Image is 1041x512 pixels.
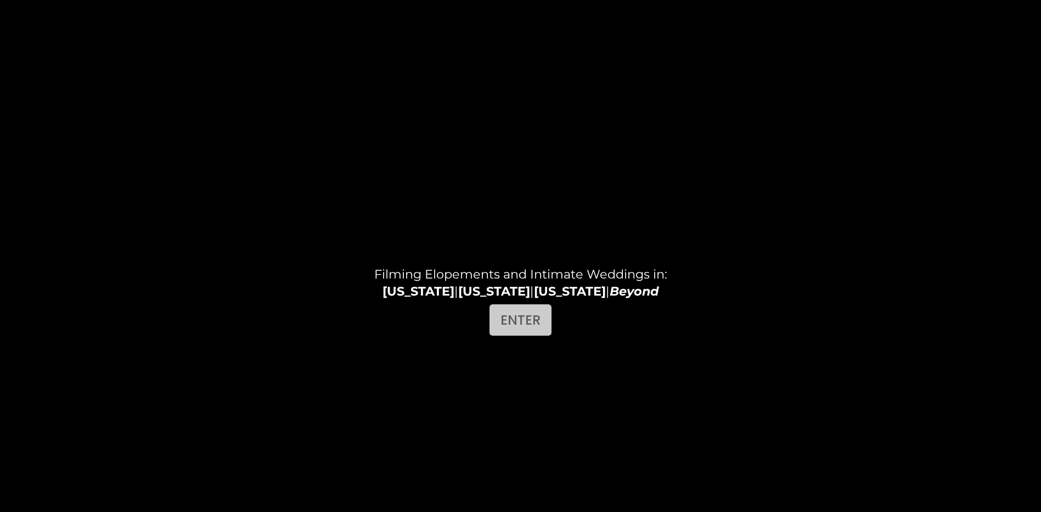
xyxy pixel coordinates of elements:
[610,283,659,299] em: Beyond
[382,283,454,299] strong: [US_STATE]
[458,283,530,299] strong: [US_STATE]
[340,266,701,299] h4: Filming Elopements and Intimate Weddings in: | | |
[489,304,552,336] a: ENTER
[534,283,606,299] strong: [US_STATE]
